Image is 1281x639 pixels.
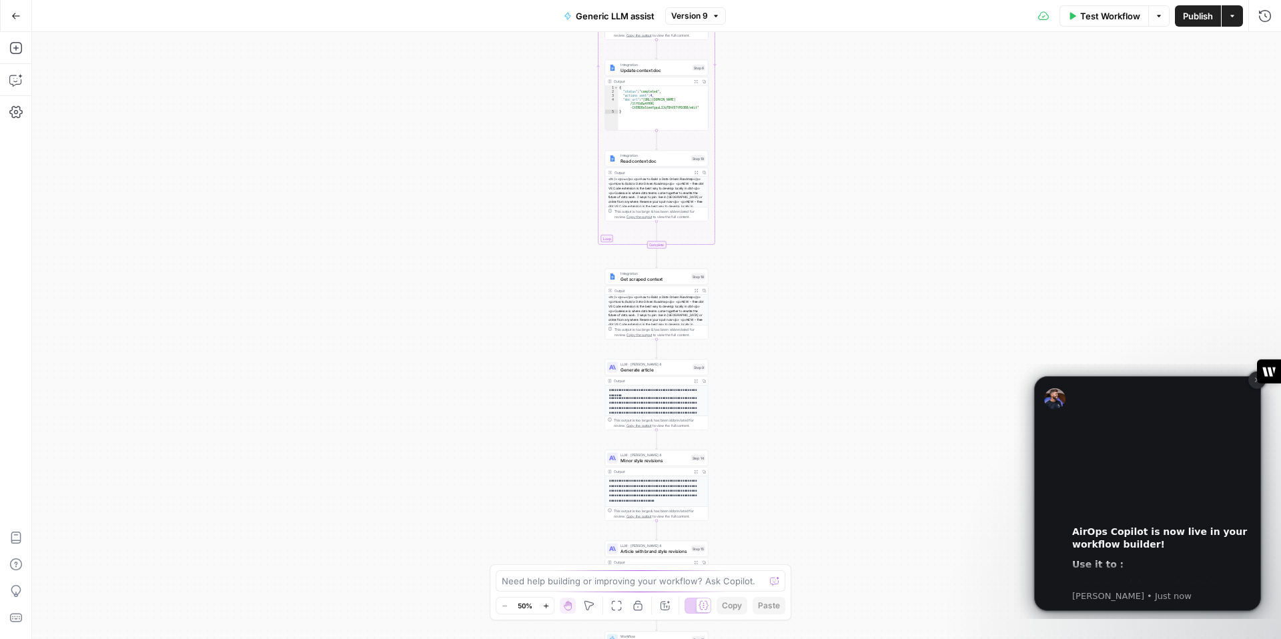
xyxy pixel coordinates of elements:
div: Output [614,469,690,474]
span: LLM · [PERSON_NAME] 4 [620,452,689,458]
span: Copy the output [626,33,652,37]
div: IntegrationGet scraped contextStep 18Output<hr /> <p>=</p> <p>How to Build a Data-Driven Roadmap<... [605,269,709,340]
div: IntegrationRead context docStep 19Output<hr /> <p>=</p> <p>How to Build a Data-Driven Roadmap</p>... [605,151,709,221]
span: Version 9 [671,10,708,22]
div: 2 [605,90,618,94]
span: Copy [722,600,742,612]
div: Complete [647,241,667,249]
div: 5 [605,110,618,114]
div: Step 9 [693,364,705,370]
div: Output [614,287,690,293]
img: Instagram%20post%20-%201%201.png [609,65,616,71]
span: LLM · [PERSON_NAME] 4 [620,362,690,367]
span: Workflow [620,634,689,639]
div: Complete [605,241,709,249]
span: Test Workflow [1080,9,1140,23]
div: <hr /> <p>=</p> <p>How to Build a Data-Driven Roadmap</p> <p>How to Build a Data-Driven Roadmap</... [605,295,708,372]
div: Step 6 [693,65,705,71]
button: Version 9 [665,7,726,25]
span: Get scraped context [620,275,689,282]
span: Paste [758,600,780,612]
span: Generate article [620,366,690,373]
span: Read context doc [620,157,689,164]
span: Copy the output [626,424,652,428]
g: Edge from step_14 to step_15 [656,521,658,540]
g: Edge from step_15 to step_11 [656,612,658,631]
span: Generic LLM assist [576,9,655,23]
span: Article with brand style revisions [620,548,689,554]
div: Step 14 [691,455,706,461]
g: Edge from step_5 to step_6 [656,40,658,59]
span: Publish [1183,9,1213,23]
g: Edge from step_3-iteration-end to step_18 [656,249,658,268]
span: Update context doc [620,67,690,73]
div: Output [614,79,690,84]
img: Instagram%20post%20-%201%201.png [609,273,616,280]
div: 1 [605,86,618,90]
span: Integration [620,62,690,67]
div: Output [614,378,690,384]
span: Copy the output [626,514,652,518]
button: Publish [1175,5,1221,27]
g: Edge from step_18 to step_9 [656,340,658,359]
div: <hr /> <p>=</p> <p>How to Build a Data-Driven Roadmap</p> <p>How to Build a Data-Driven Roadmap</... [605,177,708,253]
span: Minor style revisions [620,457,689,464]
button: Test Workflow [1059,5,1148,27]
g: Edge from step_6 to step_19 [656,131,658,150]
span: Integration [620,271,689,276]
div: Step 18 [691,273,705,279]
div: This output is too large & has been abbreviated for review. to view the full content. [614,418,705,428]
button: Generic LLM assist [556,5,663,27]
iframe: Intercom notifications message [1014,364,1281,619]
button: Paste [753,597,785,614]
span: Integration [620,153,689,158]
div: This output is too large & has been abbreviated for review. to view the full content. [614,508,705,519]
span: Toggle code folding, rows 1 through 5 [614,86,618,90]
div: 4 [605,98,618,110]
g: Edge from step_9 to step_14 [656,430,658,450]
img: Instagram%20post%20-%201%201.png [609,155,616,162]
span: Copy the output [626,333,652,337]
div: Output [614,560,690,565]
div: IntegrationUpdate context docStep 6Output{ "status":"completed", "actions_sent":4, "doc_url":"[UR... [605,60,709,131]
div: Step 19 [691,155,705,161]
div: This output is too large & has been abbreviated for review. to view the full content. [614,27,705,38]
div: Step 15 [691,546,705,552]
span: 50% [518,600,532,611]
span: Copy the output [626,215,652,219]
div: This output is too large & has been abbreviated for review. to view the full content. [614,209,705,219]
button: Copy [717,597,747,614]
span: LLM · [PERSON_NAME] 4 [620,543,689,548]
div: This output is too large & has been abbreviated for review. to view the full content. [614,327,705,338]
div: Output [614,169,690,175]
div: 3 [605,94,618,98]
